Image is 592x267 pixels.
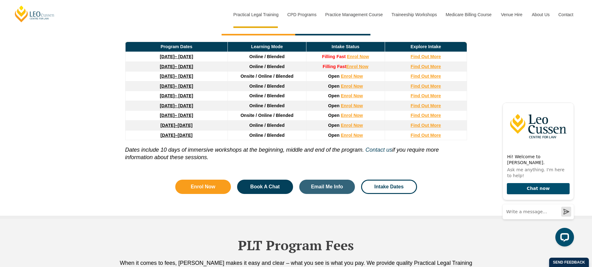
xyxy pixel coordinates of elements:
[328,103,340,108] span: Open
[249,103,285,108] span: Online / Blended
[411,103,441,108] a: Find Out More
[322,54,346,59] strong: Filling Fast
[346,64,368,69] a: Enrol Now
[411,64,441,69] a: Find Out More
[341,93,363,98] a: Enrol Now
[160,84,193,89] a: [DATE]– [DATE]
[411,54,441,59] a: Find Out More
[229,1,283,28] a: Practical Legal Training
[160,113,175,118] strong: [DATE]
[160,93,175,98] strong: [DATE]
[328,84,340,89] span: Open
[328,113,340,118] span: Open
[341,103,363,108] a: Enrol Now
[361,180,417,194] a: Intake Dates
[249,84,285,89] span: Online / Blended
[249,64,285,69] span: Online / Blended
[14,5,55,23] a: [PERSON_NAME] Centre for Law
[496,1,527,28] a: Venue Hire
[341,123,363,128] a: Enrol Now
[311,184,343,189] span: Email Me Info
[323,64,346,69] strong: Filling Fast
[125,147,364,153] i: Dates include 10 days of immersive workshops at the beginning, middle and end of the program.
[160,113,193,118] a: [DATE]– [DATE]
[160,103,193,108] a: [DATE]– [DATE]
[178,133,193,138] span: [DATE]
[249,93,285,98] span: Online / Blended
[282,1,320,28] a: CPD Programs
[160,54,175,59] strong: [DATE]
[347,54,369,59] a: Enrol Now
[228,42,306,52] td: Learning Mode
[241,113,293,118] span: Onsite / Online / Blended
[125,42,228,52] td: Program Dates
[374,184,404,189] span: Intake Dates
[365,147,392,153] a: Contact us
[160,93,193,98] a: [DATE]– [DATE]
[411,93,441,98] a: Find Out More
[160,74,175,79] strong: [DATE]
[160,133,192,138] a: [DATE]–[DATE]
[249,54,285,59] span: Online / Blended
[191,184,215,189] span: Enrol Now
[160,133,175,138] strong: [DATE]
[160,54,193,59] a: [DATE]– [DATE]
[160,103,175,108] strong: [DATE]
[411,133,441,138] a: Find Out More
[387,1,441,28] a: Traineeship Workshops
[554,1,578,28] a: Contact
[411,123,441,128] a: Find Out More
[498,97,576,251] iframe: LiveChat chat widget
[119,237,473,253] h2: PLT Program Fees
[328,133,340,138] span: Open
[241,74,293,79] span: Onsite / Online / Blended
[321,1,387,28] a: Practice Management Course
[125,140,467,161] p: if you require more information about these sessions.
[341,84,363,89] a: Enrol Now
[328,93,340,98] span: Open
[441,1,496,28] a: Medicare Billing Course
[328,123,340,128] span: Open
[341,133,363,138] a: Enrol Now
[250,184,280,189] span: Book A Chat
[299,180,355,194] a: Email Me Info
[385,42,467,52] td: Explore Intake
[249,123,285,128] span: Online / Blended
[160,64,193,69] a: [DATE]– [DATE]
[411,113,441,118] a: Find Out More
[160,64,175,69] strong: [DATE]
[527,1,554,28] a: About Us
[160,123,175,128] strong: [DATE]
[160,84,175,89] strong: [DATE]
[341,74,363,79] a: Enrol Now
[237,180,293,194] a: Book A Chat
[249,133,285,138] span: Online / Blended
[175,180,231,194] a: Enrol Now
[411,74,441,79] a: Find Out More
[178,123,193,128] span: [DATE]
[328,74,340,79] span: Open
[160,123,192,128] a: [DATE]–[DATE]
[160,74,193,79] a: [DATE]– [DATE]
[306,42,385,52] td: Intake Status
[341,113,363,118] a: Enrol Now
[411,84,441,89] a: Find Out More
